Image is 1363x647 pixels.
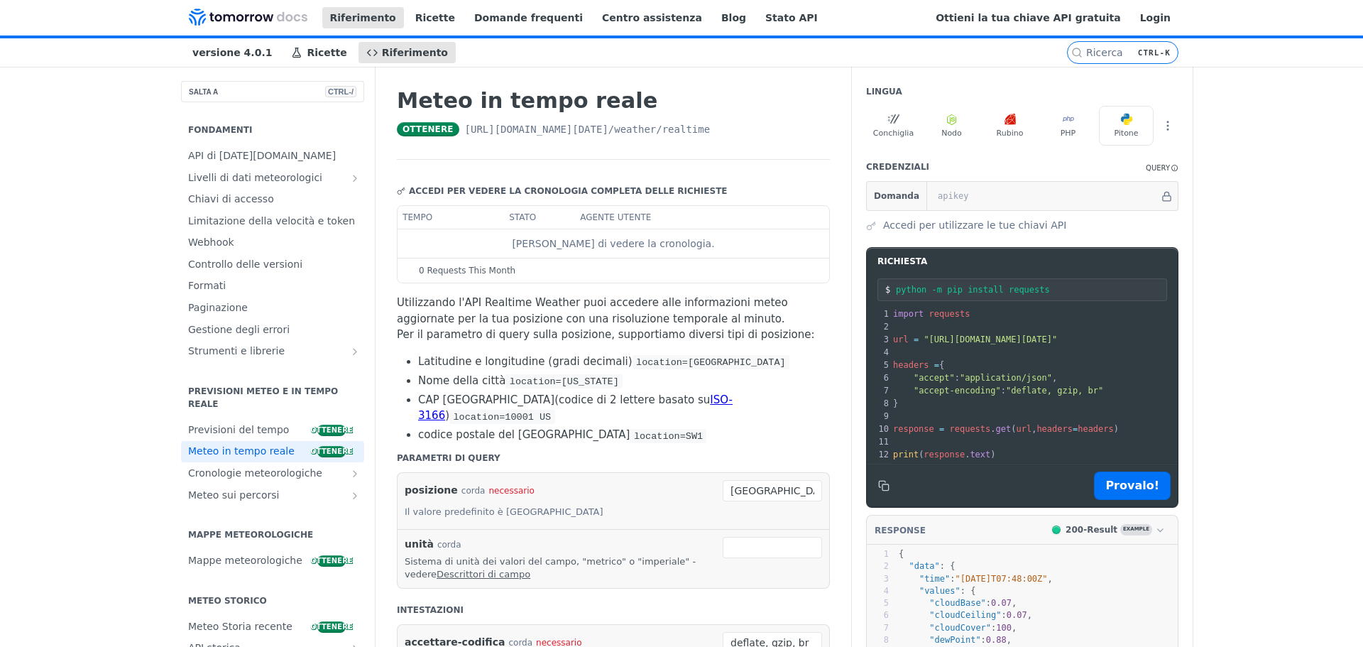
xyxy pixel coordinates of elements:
div: 6 [867,609,889,621]
button: 200200-ResultExample [1045,523,1171,537]
span: } [893,398,898,408]
font: API di [DATE][DOMAIN_NAME] [188,150,336,161]
div: 5 [867,597,889,609]
span: . ( , ) [893,424,1119,434]
font: Sistema di unità dei valori del campo, "metrico" o "imperiale" - vedere [405,556,696,580]
span: 0.07 [991,598,1012,608]
span: location=SW1 [634,430,703,441]
span: { [899,549,904,559]
button: Conchiglia [866,106,921,146]
span: { [893,360,944,370]
button: Hide [1159,189,1174,203]
span: headers [1036,424,1073,434]
font: CTRL-/ [328,87,354,96]
span: "dewPoint" [929,635,980,645]
font: [URL][DOMAIN_NAME][DATE] [465,124,608,135]
button: Mostra le sottopagine per Strumenti e librerie [349,346,361,357]
div: 7 [867,384,891,397]
a: Paginazione [181,298,364,319]
span: 0.88 [986,635,1007,645]
font: Ricette [415,12,455,23]
font: Accedi per vedere la cronologia completa delle richieste [409,186,728,196]
span: : , [899,574,1053,584]
span: text [970,450,990,460]
span: requests [929,309,970,319]
font: codice postale del [GEOGRAPHIC_DATA] [418,428,630,441]
span: response [924,450,965,460]
a: Ottieni la tua chiave API gratuita [928,7,1128,28]
a: Webhook [181,232,364,254]
span: get [996,424,1012,434]
font: SALTA A [189,88,218,96]
span: 0 Requests This Month [419,264,515,277]
button: Mostra le sottopagine per le linee temporali del tempo [349,468,361,479]
svg: Più ellissi [1161,119,1174,132]
font: agente utente [580,212,651,222]
font: Rubino [997,129,1024,138]
span: 0.07 [1007,610,1027,620]
a: Riferimento [358,42,456,63]
kbd: CTRL-K [1134,45,1174,60]
div: 3 [867,333,891,346]
span: "accept" [914,373,955,383]
span: headers [893,360,929,370]
div: Query [1146,163,1170,173]
div: 9 [867,410,891,423]
div: 8 [867,634,889,646]
button: Nodo [924,106,979,146]
a: Meteo Storia recenteOttenere [181,616,364,638]
div: 2 [867,320,891,333]
a: Meteo sui percorsiMostra le sottopagine per Meteo sui percorsi [181,485,364,506]
div: 8 [867,397,891,410]
a: Mappe meteorologicheOttenere [181,550,364,572]
font: Limitazione della velocità e token [188,215,355,227]
span: : [893,386,1103,396]
button: RESPONSE [874,523,926,538]
span: : , [899,610,1032,620]
font: Accedi per utilizzare le tue chiavi API [883,219,1066,231]
div: 10 [867,423,891,435]
div: 11 [867,435,891,448]
span: url [893,335,909,344]
font: Fondamenti [188,125,253,135]
font: Latitudine e longitudine (gradi decimali) [418,355,633,368]
span: : { [899,561,956,571]
button: Pitone [1099,106,1154,146]
font: Provalo! [1105,479,1159,492]
font: Ottieni la tua chiave API gratuita [936,12,1120,23]
font: Webhook [188,236,234,248]
span: : { [899,586,975,596]
font: corda [437,540,461,550]
a: Controllo delle versioni [181,254,364,276]
a: API di [DATE][DOMAIN_NAME] [181,146,364,167]
a: Riferimento [322,7,404,28]
font: Login [1140,12,1171,23]
i: Information [1171,165,1178,172]
font: Meteo storico [188,596,267,606]
font: Lingua [866,87,902,97]
span: "cloudBase" [929,598,985,608]
button: Altre lingue [1157,115,1178,136]
font: stato [509,212,536,222]
font: Ottenere [310,623,353,631]
span: : , [899,635,1012,645]
span: "time" [919,574,950,584]
span: "deflate, gzip, br" [1006,386,1103,396]
font: Ottenere [310,447,353,455]
span: 100 [996,623,1012,633]
div: 7 [867,622,889,634]
div: QueryInformation [1146,163,1178,173]
a: Gestione degli errori [181,320,364,341]
span: 200 [1052,526,1061,534]
font: Riferimento [382,47,448,58]
a: Stato API [757,7,826,28]
font: Nodo [941,129,962,138]
span: location=[US_STATE] [510,376,619,387]
font: Conchiglia [873,129,914,138]
a: Ricette [407,7,463,28]
font: Utilizzando l'API Realtime Weather puoi accedere alle informazioni meteo aggiornate per la tua po... [397,296,788,325]
nav: Navigazione principale [170,38,1067,67]
font: Controllo delle versioni [188,259,302,270]
font: necessario [488,486,534,496]
span: = [1073,424,1078,434]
